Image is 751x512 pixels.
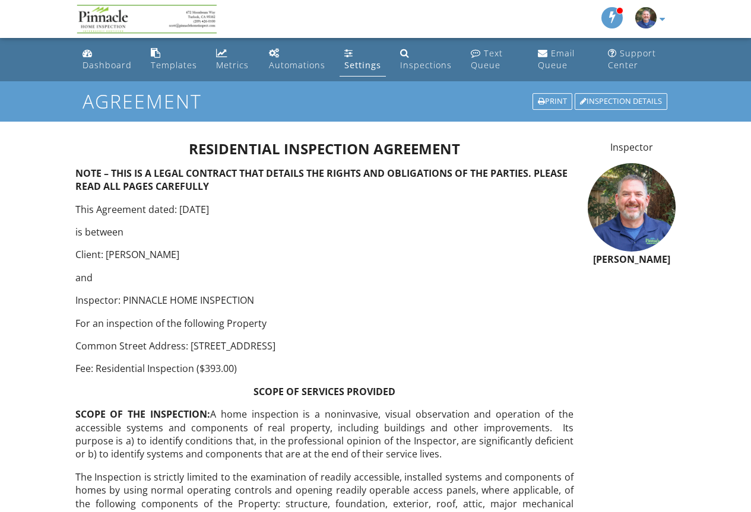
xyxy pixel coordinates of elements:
[603,43,673,77] a: Support Center
[75,408,210,421] strong: SCOPE OF THE INSPECTION:
[151,59,197,71] div: Templates
[253,385,395,398] strong: SCOPE OF SERVICES PROVIDED
[75,294,573,307] p: Inspector: PINNACLE HOME INSPECTION
[75,408,573,461] p: A home inspection is a noninvasive, visual observation and operation of the accessible systems an...
[588,141,676,154] p: Inspector
[75,317,573,330] p: For an inspection of the following Property
[531,92,573,111] a: Print
[538,47,575,71] div: Email Queue
[573,92,668,111] a: Inspection Details
[211,43,255,77] a: Metrics
[575,93,667,110] div: Inspection Details
[75,225,573,238] p: is between
[75,167,568,193] strong: NOTE – THIS IS A LEGAL CONTRACT THAT DETAILS THE RIGHTS AND OBLIGATIONS OF THE PARTIES. PLEASE RE...
[588,163,676,252] img: 930443e38bcc4f888d244792e3280509.jpeg
[189,139,460,158] span: RESIDENTIAL INSPECTION AGREEMENT
[75,248,573,261] p: Client: [PERSON_NAME]
[608,47,656,71] div: Support Center
[635,7,657,28] img: 930443e38bcc4f888d244792e3280509.jpeg
[146,43,202,77] a: Templates
[588,255,676,265] h6: [PERSON_NAME]
[75,271,573,284] p: and
[83,91,668,112] h1: Agreement
[533,93,572,110] div: Print
[395,43,457,77] a: Inspections
[533,43,594,77] a: Email Queue
[83,59,132,71] div: Dashboard
[75,3,218,35] img: Pinnacle Home Inspection
[340,43,386,77] a: Settings
[400,59,452,71] div: Inspections
[269,59,325,71] div: Automations
[75,203,573,216] p: This Agreement dated: [DATE]
[466,43,524,77] a: Text Queue
[264,43,330,77] a: Automations (Basic)
[75,339,573,352] p: Common Street Address: [STREET_ADDRESS]
[75,362,573,375] p: Fee: Residential Inspection ($393.00)
[216,59,249,71] div: Metrics
[344,59,381,71] div: Settings
[78,43,137,77] a: Dashboard
[471,47,503,71] div: Text Queue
